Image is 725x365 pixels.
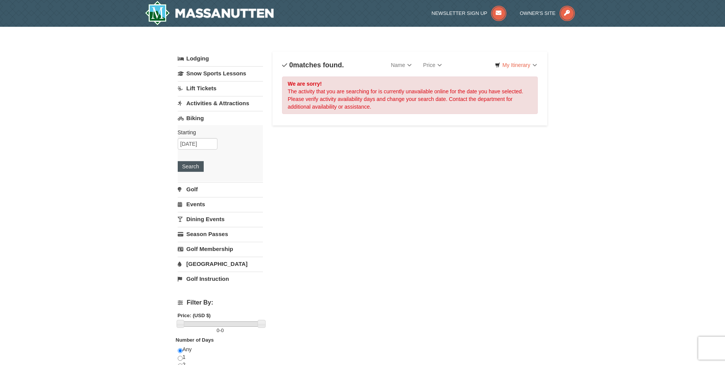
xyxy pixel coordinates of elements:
[178,52,263,65] a: Lodging
[178,212,263,226] a: Dining Events
[178,257,263,271] a: [GEOGRAPHIC_DATA]
[145,1,274,25] img: Massanutten Resort Logo
[431,10,487,16] span: Newsletter Sign Up
[490,59,542,71] a: My Itinerary
[520,10,556,16] span: Owner's Site
[385,57,417,73] a: Name
[145,1,274,25] a: Massanutten Resort
[178,81,263,95] a: Lift Tickets
[178,96,263,110] a: Activities & Attractions
[178,197,263,211] a: Events
[178,242,263,256] a: Golf Membership
[178,313,211,318] strong: Price: (USD $)
[176,337,214,343] strong: Number of Days
[178,111,263,125] a: Biking
[288,81,322,87] strong: We are sorry!
[178,66,263,80] a: Snow Sports Lessons
[178,129,257,136] label: Starting
[178,327,263,334] label: -
[282,61,344,69] h4: matches found.
[221,328,224,333] span: 0
[178,227,263,241] a: Season Passes
[282,77,538,114] div: The activity that you are searching for is currently unavailable online for the date you have sel...
[217,328,219,333] span: 0
[431,10,506,16] a: Newsletter Sign Up
[178,182,263,196] a: Golf
[178,299,263,306] h4: Filter By:
[417,57,448,73] a: Price
[520,10,575,16] a: Owner's Site
[178,272,263,286] a: Golf Instruction
[289,61,293,69] span: 0
[178,161,204,172] button: Search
